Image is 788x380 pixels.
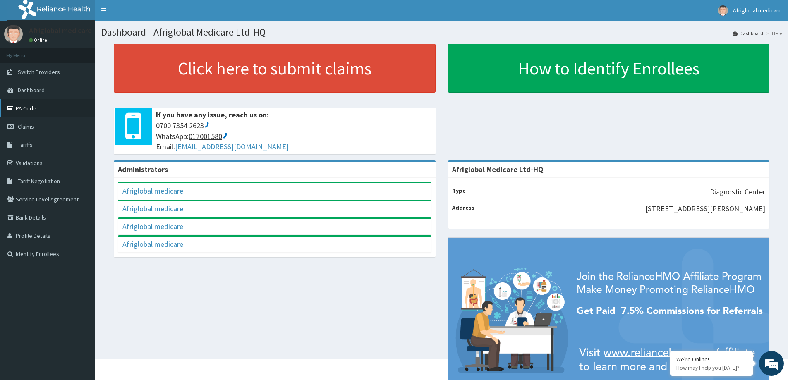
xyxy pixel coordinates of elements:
a: Afriglobal medicare [122,186,183,196]
b: If you have any issue, reach us on: [156,110,269,119]
span: Claims [18,123,34,130]
b: Address [452,204,474,211]
p: How may I help you today? [676,364,747,371]
strong: Afriglobal Medicare Ltd-HQ [452,165,544,174]
a: Click here to submit claims [114,44,436,93]
ctc: Call 017001580 with Linkus Desktop Client [189,131,228,141]
img: User Image [4,25,23,43]
h1: Dashboard - Afriglobal Medicare Ltd-HQ [101,27,782,38]
span: Tariff Negotiation [18,177,60,185]
b: Type [452,187,466,194]
p: Diagnostic Center [710,186,765,197]
ctcspan: 0700 7354 2623 [156,121,204,130]
img: User Image [718,5,728,16]
a: Dashboard [733,30,763,37]
p: Afriglobal medicare [29,27,92,34]
span: Switch Providers [18,68,60,76]
div: We're Online! [676,356,747,363]
a: How to Identify Enrollees [448,44,770,93]
span: WhatsApp: Email: [156,120,431,152]
span: Dashboard [18,86,45,94]
b: Administrators [118,165,168,174]
a: Afriglobal medicare [122,239,183,249]
a: Afriglobal medicare [122,204,183,213]
li: Here [764,30,782,37]
span: Tariffs [18,141,33,148]
ctcspan: 017001580 [189,131,222,141]
span: Afriglobal medicare [733,7,782,14]
a: Online [29,37,49,43]
ctc: Call 0700 7354 2623 with Linkus Desktop Client [156,121,210,130]
a: Afriglobal medicare [122,222,183,231]
a: [EMAIL_ADDRESS][DOMAIN_NAME] [175,142,289,151]
p: [STREET_ADDRESS][PERSON_NAME] [645,203,765,214]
